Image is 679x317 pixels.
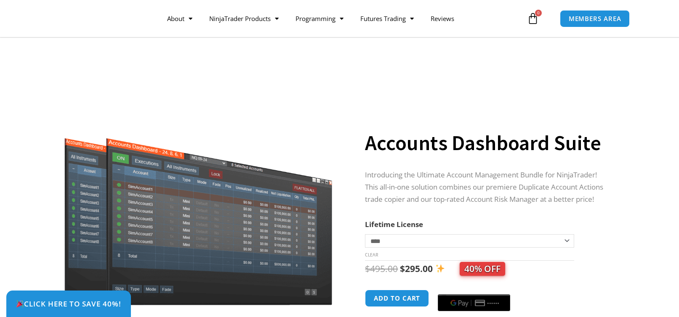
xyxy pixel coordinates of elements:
span: $ [365,263,370,275]
a: 🎉Click Here to save 40%! [6,291,131,317]
button: Add to cart [365,290,429,307]
nav: Menu [159,9,525,28]
a: 0 [514,6,551,31]
span: $ [400,263,405,275]
span: Click Here to save 40%! [16,300,121,307]
span: 0 [535,10,542,16]
h1: Accounts Dashboard Suite [365,128,611,158]
label: Lifetime License [365,219,423,229]
span: 40% OFF [460,262,505,276]
a: MEMBERS AREA [560,10,630,27]
a: Programming [287,9,352,28]
span: MEMBERS AREA [569,16,621,22]
bdi: 295.00 [400,263,433,275]
a: NinjaTrader Products [201,9,287,28]
bdi: 495.00 [365,263,398,275]
a: Futures Trading [352,9,422,28]
p: Introducing the Ultimate Account Management Bundle for NinjaTrader! This all-in-one solution comb... [365,169,611,206]
img: ✨ [436,264,445,273]
a: About [159,9,201,28]
a: Clear options [365,252,378,258]
img: 🎉 [16,300,24,307]
img: LogoAI | Affordable Indicators – NinjaTrader [38,3,128,34]
img: Screenshot 2024-08-26 155710eeeee [63,90,334,305]
a: Reviews [422,9,463,28]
